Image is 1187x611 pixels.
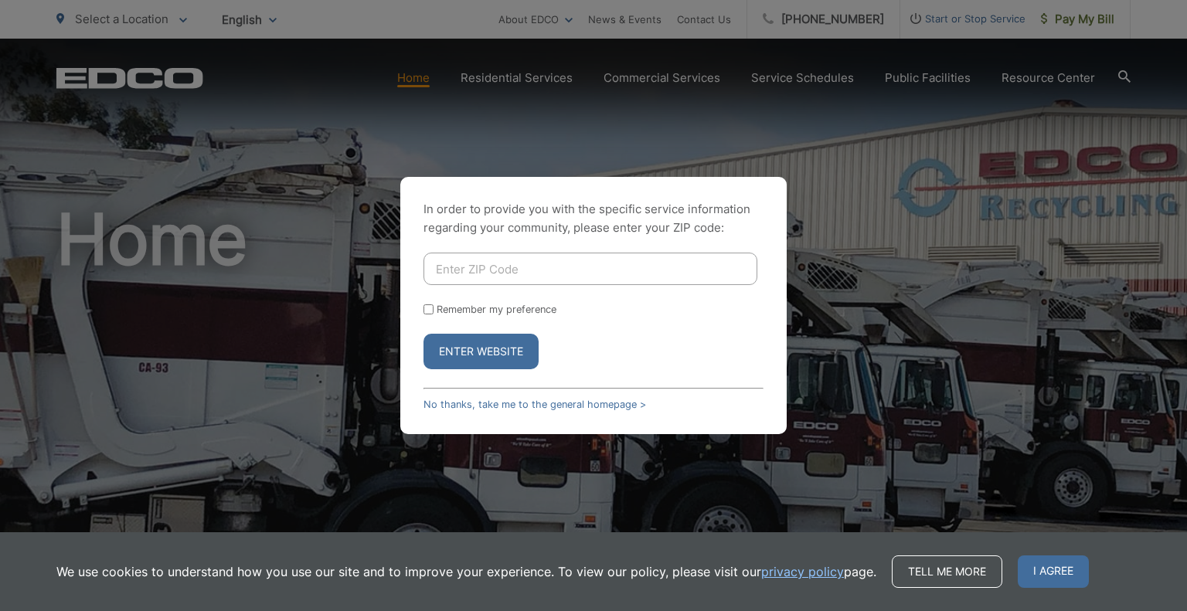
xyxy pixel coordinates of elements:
a: privacy policy [761,562,844,581]
p: In order to provide you with the specific service information regarding your community, please en... [423,200,764,237]
a: Tell me more [892,555,1002,588]
p: We use cookies to understand how you use our site and to improve your experience. To view our pol... [56,562,876,581]
span: I agree [1018,555,1089,588]
label: Remember my preference [437,304,556,315]
a: No thanks, take me to the general homepage > [423,399,646,410]
button: Enter Website [423,334,539,369]
input: Enter ZIP Code [423,253,757,285]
